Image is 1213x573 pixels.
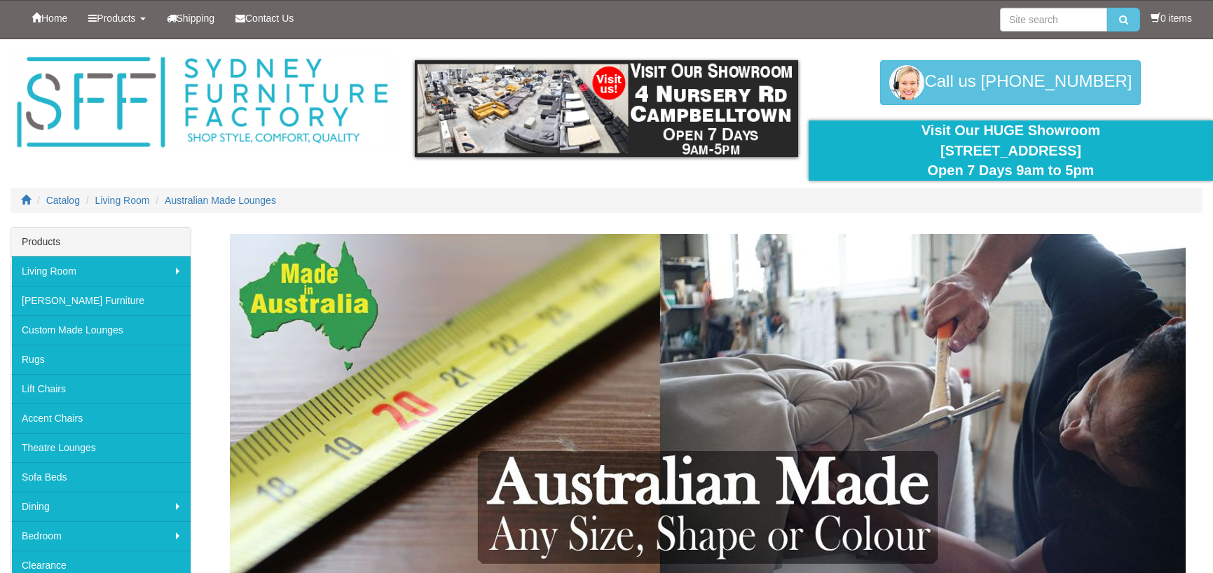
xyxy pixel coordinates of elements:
[41,13,67,24] span: Home
[11,53,394,152] img: Sydney Furniture Factory
[225,1,304,36] a: Contact Us
[415,60,798,157] img: showroom.gif
[78,1,156,36] a: Products
[21,1,78,36] a: Home
[11,228,191,256] div: Products
[819,120,1202,181] div: Visit Our HUGE Showroom [STREET_ADDRESS] Open 7 Days 9am to 5pm
[165,195,276,206] a: Australian Made Lounges
[11,433,191,462] a: Theatre Lounges
[97,13,135,24] span: Products
[46,195,80,206] a: Catalog
[11,345,191,374] a: Rugs
[156,1,226,36] a: Shipping
[11,256,191,286] a: Living Room
[245,13,294,24] span: Contact Us
[1000,8,1107,32] input: Site search
[11,403,191,433] a: Accent Chairs
[11,492,191,521] a: Dining
[11,315,191,345] a: Custom Made Lounges
[11,374,191,403] a: Lift Chairs
[11,462,191,492] a: Sofa Beds
[177,13,215,24] span: Shipping
[11,521,191,551] a: Bedroom
[11,286,191,315] a: [PERSON_NAME] Furniture
[1151,11,1192,25] li: 0 items
[95,195,150,206] a: Living Room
